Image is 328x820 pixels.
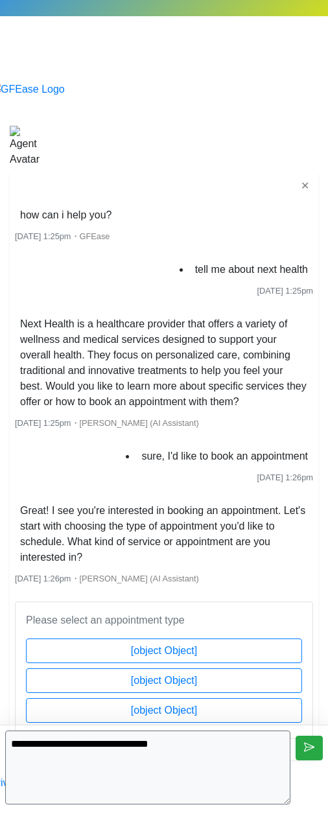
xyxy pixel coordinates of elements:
small: ・ [15,574,199,583]
button: [object Object] [26,698,302,723]
span: [DATE] 1:26pm [257,473,313,482]
button: ✕ [297,178,313,194]
small: ・ [15,231,110,241]
button: [object Object] [26,668,302,693]
li: sure, I'd like to book an appointment [136,446,313,467]
span: [DATE] 1:25pm [257,286,313,296]
small: ・ [15,418,199,428]
span: [DATE] 1:25pm [15,418,71,428]
span: GFEase [80,231,110,241]
span: [DATE] 1:25pm [15,231,71,241]
p: Please select an appointment type [26,613,302,628]
span: [PERSON_NAME] (AI Assistant) [80,574,199,583]
li: how can i help you? [15,205,117,226]
li: tell me about next health [190,259,313,280]
li: Great! I see you're interested in booking an appointment. Let's start with choosing the type of a... [15,500,313,568]
span: [PERSON_NAME] (AI Assistant) [80,418,199,428]
li: Next Health is a healthcare provider that offers a variety of wellness and medical services desig... [15,314,313,412]
button: [object Object] [26,638,302,663]
img: Agent Avatar [10,126,45,167]
span: [DATE] 1:26pm [15,574,71,583]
